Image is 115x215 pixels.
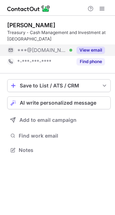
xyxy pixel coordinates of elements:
button: Add to email campaign [7,114,111,126]
div: [PERSON_NAME] [7,21,55,29]
button: Notes [7,145,111,155]
button: Reveal Button [77,58,105,65]
span: ***@[DOMAIN_NAME] [17,47,67,53]
img: ContactOut v5.3.10 [7,4,50,13]
div: Save to List / ATS / CRM [20,83,98,89]
span: Add to email campaign [19,117,77,123]
span: Find work email [19,133,108,139]
div: Treasury - Cash Management and Investment at [GEOGRAPHIC_DATA] [7,29,111,42]
span: AI write personalized message [20,100,96,106]
button: save-profile-one-click [7,79,111,92]
button: AI write personalized message [7,96,111,109]
span: Notes [19,147,108,153]
button: Find work email [7,131,111,141]
button: Reveal Button [77,47,105,54]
